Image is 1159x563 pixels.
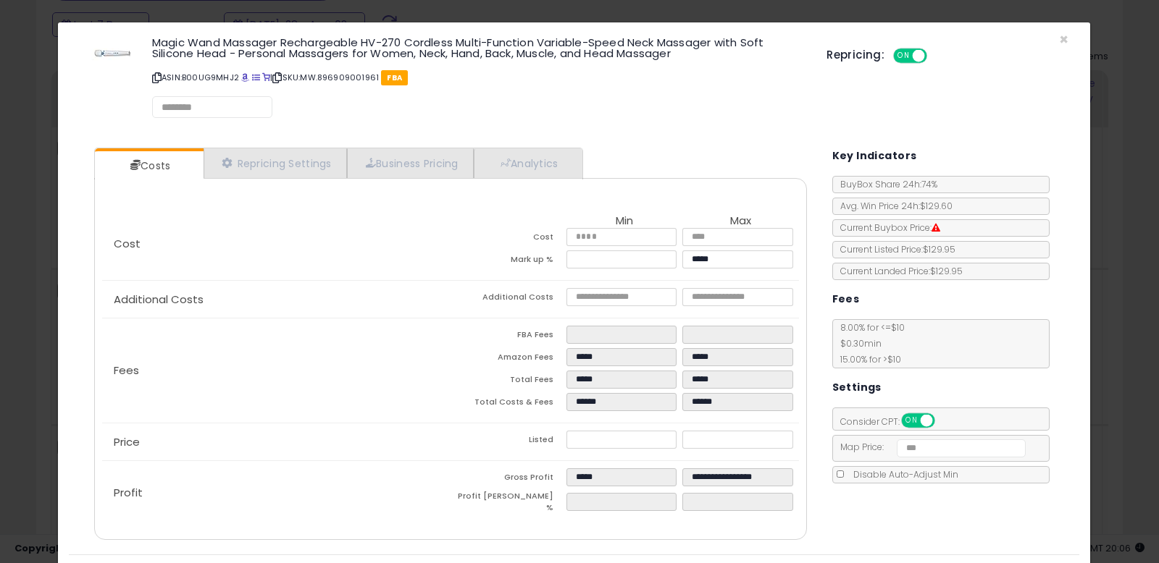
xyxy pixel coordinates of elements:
span: Disable Auto-Adjust Min [846,468,958,481]
span: Current Buybox Price: [833,221,940,234]
span: Consider CPT: [833,415,954,428]
span: $0.30 min [833,337,882,350]
span: Map Price: [833,441,1026,453]
a: Costs [95,151,202,180]
th: Max [682,215,798,228]
a: Repricing Settings [204,148,347,178]
h3: Magic Wand Massager Rechargeable HV-270 Cordless Multi-Function Variable-Speed Neck Massager with... [152,37,805,59]
td: Gross Profit [451,468,566,491]
a: All offer listings [252,72,260,83]
th: Min [566,215,682,228]
p: Price [102,436,451,448]
span: ON [903,415,921,427]
td: Total Fees [451,371,566,393]
h5: Repricing: [827,49,884,61]
td: FBA Fees [451,326,566,348]
p: Profit [102,487,451,499]
p: ASIN: B00UG9MHJ2 | SKU: MW.896909001961 [152,66,805,89]
span: ON [895,50,913,62]
span: 15.00 % for > $10 [833,353,901,365]
td: Profit [PERSON_NAME] % [451,491,566,517]
p: Cost [102,238,451,250]
img: 21jVQ5I3i3L._SL60_.jpg [91,37,134,69]
h5: Fees [832,290,860,308]
td: Listed [451,431,566,453]
a: Business Pricing [347,148,474,178]
h5: Key Indicators [832,147,917,165]
span: × [1059,29,1068,50]
td: Cost [451,228,566,250]
h5: Settings [832,378,882,397]
span: Current Landed Price: $129.95 [833,265,963,277]
p: Additional Costs [102,294,451,305]
a: BuyBox page [241,72,249,83]
a: Your listing only [262,72,270,83]
span: Avg. Win Price 24h: $129.60 [833,200,953,212]
span: FBA [381,70,408,85]
td: Additional Costs [451,288,566,310]
span: 8.00 % for <= $10 [833,321,905,365]
span: Current Listed Price: $129.95 [833,243,955,255]
span: BuyBox Share 24h: 74% [833,178,937,190]
td: Mark up % [451,250,566,273]
span: OFF [925,50,948,62]
i: Suppressed Buy Box [932,224,940,232]
p: Fees [102,365,451,376]
a: Analytics [474,148,581,178]
td: Amazon Fees [451,348,566,371]
td: Total Costs & Fees [451,393,566,415]
span: OFF [932,415,955,427]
